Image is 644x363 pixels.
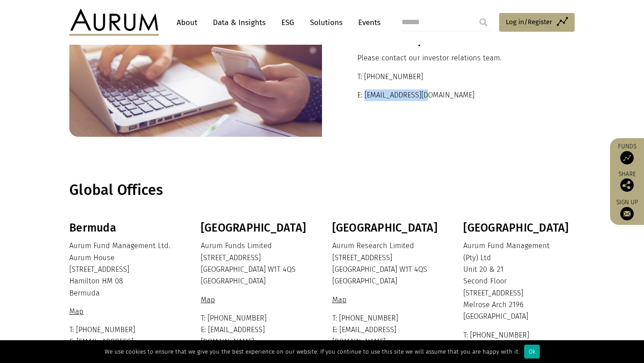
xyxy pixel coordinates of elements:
p: Aurum Fund Management (Pty) Ltd Unit 20 & 21 Second Floor [STREET_ADDRESS] Melrose Arch 2196 [GEO... [463,240,572,323]
p: Aurum Research Limited [STREET_ADDRESS] [GEOGRAPHIC_DATA] W1T 4QS [GEOGRAPHIC_DATA] [332,240,441,287]
a: Log in/Register [499,13,575,32]
p: Aurum Funds Limited [STREET_ADDRESS] [GEOGRAPHIC_DATA] W1T 4QS [GEOGRAPHIC_DATA] [201,240,310,287]
a: Data & Insights [208,14,270,31]
img: Access Funds [620,151,634,165]
a: Events [354,14,381,31]
p: T: [PHONE_NUMBER] [357,71,539,83]
a: Map [201,295,217,304]
a: Funds [614,143,640,165]
div: Ok [524,345,540,359]
p: E: [EMAIL_ADDRESS][DOMAIN_NAME] [357,89,539,101]
input: Submit [475,13,492,31]
img: Aurum [69,9,159,36]
p: T: [PHONE_NUMBER] E: [EMAIL_ADDRESS][DOMAIN_NAME] [69,324,178,359]
a: Sign up [614,198,640,220]
p: Aurum Fund Management Ltd. Aurum House [STREET_ADDRESS] Hamilton HM 08 Bermuda [69,240,178,299]
p: Please contact our investor relations team. [357,52,539,64]
h3: [GEOGRAPHIC_DATA] [332,221,441,235]
a: Map [332,295,349,304]
p: T: [PHONE_NUMBER] E: [EMAIL_ADDRESS][DOMAIN_NAME] [332,312,441,348]
h3: [GEOGRAPHIC_DATA] [463,221,572,235]
img: Share this post [620,178,634,192]
h3: Bermuda [69,221,178,235]
img: Sign up to our newsletter [620,207,634,220]
h3: [GEOGRAPHIC_DATA] [201,221,310,235]
p: T: [PHONE_NUMBER] E: [EMAIL_ADDRESS][DOMAIN_NAME] [201,312,310,348]
a: Map [69,307,86,316]
h1: Global Offices [69,181,572,199]
a: Solutions [305,14,347,31]
span: Log in/Register [506,17,552,27]
div: Share [614,171,640,192]
a: ESG [277,14,299,31]
a: About [172,14,202,31]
